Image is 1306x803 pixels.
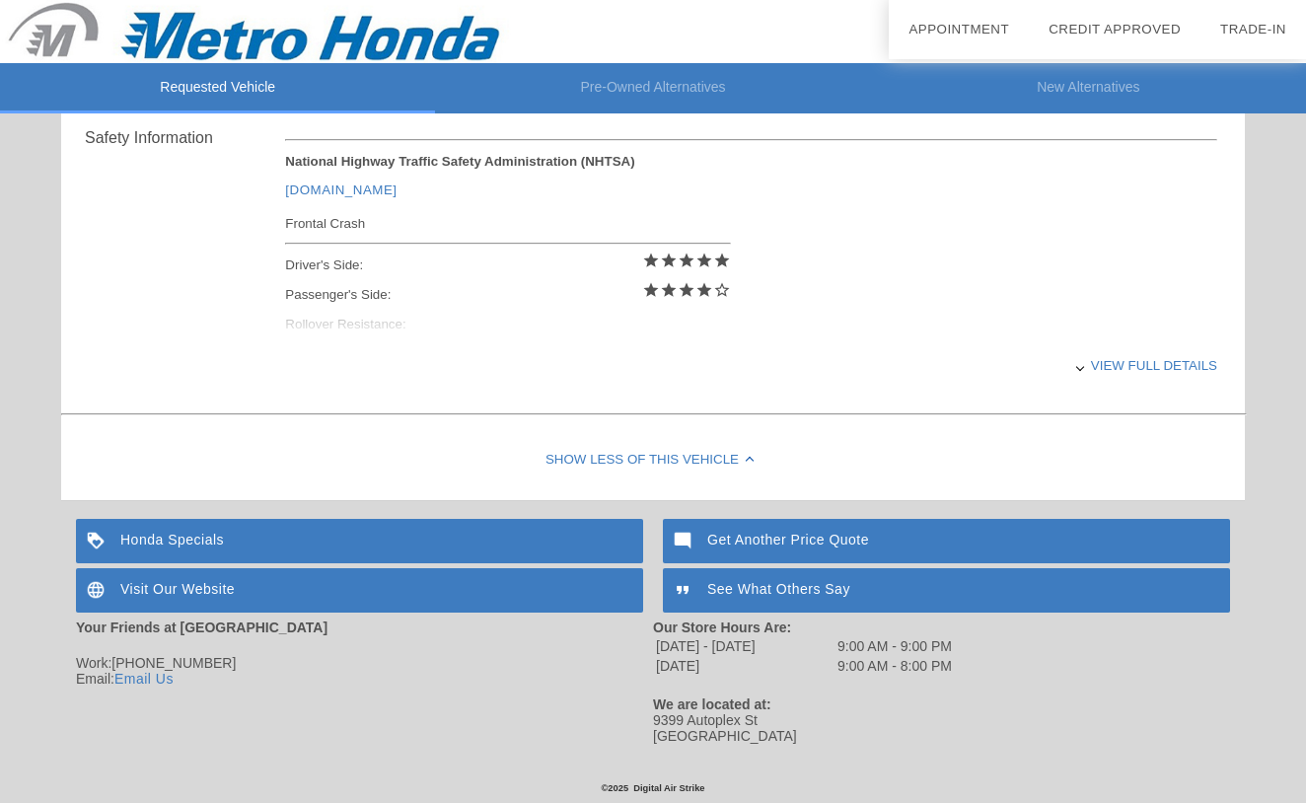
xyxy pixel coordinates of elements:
[678,281,695,299] i: star
[76,671,653,687] div: Email:
[114,671,174,687] a: Email Us
[660,281,678,299] i: star
[76,568,120,613] img: ic_language_white_24dp_2x.png
[663,568,1230,613] a: See What Others Say
[1049,22,1181,36] a: Credit Approved
[85,126,285,150] div: Safety Information
[642,281,660,299] i: star
[695,281,713,299] i: star
[663,568,707,613] img: ic_format_quote_white_24dp_2x.png
[663,519,1230,563] a: Get Another Price Quote
[836,637,953,655] td: 9:00 AM - 9:00 PM
[642,252,660,269] i: star
[76,620,327,635] strong: Your Friends at [GEOGRAPHIC_DATA]
[653,712,1230,744] div: 9399 Autoplex St [GEOGRAPHIC_DATA]
[285,211,730,236] div: Frontal Crash
[76,568,643,613] a: Visit Our Website
[61,421,1245,500] div: Show Less of this Vehicle
[660,252,678,269] i: star
[908,22,1009,36] a: Appointment
[285,341,1217,390] div: View full details
[1220,22,1286,36] a: Trade-In
[713,281,731,299] i: star_border
[285,154,634,169] strong: National Highway Traffic Safety Administration (NHTSA)
[663,519,707,563] img: ic_mode_comment_white_24dp_2x.png
[111,655,236,671] span: [PHONE_NUMBER]
[435,63,870,113] li: Pre-Owned Alternatives
[285,280,730,310] div: Passenger's Side:
[285,251,730,280] div: Driver's Side:
[76,519,643,563] a: Honda Specials
[695,252,713,269] i: star
[655,657,834,675] td: [DATE]
[653,696,771,712] strong: We are located at:
[653,620,791,635] strong: Our Store Hours Are:
[713,252,731,269] i: star
[678,252,695,269] i: star
[76,655,653,671] div: Work:
[871,63,1306,113] li: New Alternatives
[285,182,397,197] a: [DOMAIN_NAME]
[655,637,834,655] td: [DATE] - [DATE]
[836,657,953,675] td: 9:00 AM - 8:00 PM
[76,519,120,563] img: ic_loyalty_white_24dp_2x.png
